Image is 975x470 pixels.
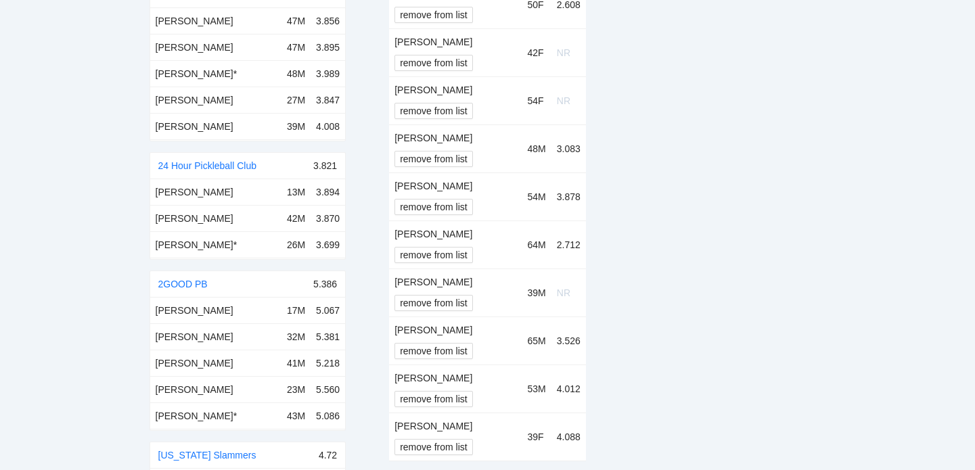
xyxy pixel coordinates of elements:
[522,124,551,172] td: 48M
[522,172,551,220] td: 54M
[313,271,337,297] div: 5.386
[557,47,570,58] span: NR
[394,391,473,407] button: remove from list
[316,187,340,197] span: 3.894
[394,275,516,289] div: [PERSON_NAME]
[394,151,473,167] button: remove from list
[316,95,340,105] span: 3.847
[281,113,311,139] td: 39M
[150,60,281,87] td: [PERSON_NAME] *
[522,316,551,365] td: 65M
[522,76,551,124] td: 54F
[394,55,473,71] button: remove from list
[394,34,516,49] div: [PERSON_NAME]
[557,239,581,250] span: 2.712
[281,323,311,350] td: 32M
[522,413,551,461] td: 39F
[394,103,473,119] button: remove from list
[400,55,468,70] span: remove from list
[150,323,281,350] td: [PERSON_NAME]
[522,268,551,316] td: 39M
[394,199,473,215] button: remove from list
[316,358,340,369] span: 5.218
[281,205,311,231] td: 42M
[394,227,516,241] div: [PERSON_NAME]
[394,439,473,455] button: remove from list
[281,60,311,87] td: 48M
[313,153,337,179] div: 3.821
[316,42,340,53] span: 3.895
[400,7,468,22] span: remove from list
[394,419,516,433] div: [PERSON_NAME]
[557,191,581,202] span: 3.878
[281,402,311,429] td: 43M
[400,296,468,310] span: remove from list
[394,179,516,193] div: [PERSON_NAME]
[400,151,468,166] span: remove from list
[522,28,551,76] td: 42F
[281,179,311,206] td: 13M
[316,384,340,395] span: 5.560
[281,298,311,324] td: 17M
[557,383,581,394] span: 4.012
[394,7,473,23] button: remove from list
[400,392,468,406] span: remove from list
[557,335,581,346] span: 3.526
[394,371,516,385] div: [PERSON_NAME]
[319,442,337,468] div: 4.72
[394,323,516,337] div: [PERSON_NAME]
[150,205,281,231] td: [PERSON_NAME]
[557,143,581,154] span: 3.083
[150,87,281,113] td: [PERSON_NAME]
[158,279,208,289] a: 2GOOD PB
[557,287,570,298] span: NR
[557,95,570,106] span: NR
[522,220,551,268] td: 64M
[150,350,281,376] td: [PERSON_NAME]
[158,160,257,171] a: 24 Hour Pickleball Club
[316,410,340,421] span: 5.086
[281,376,311,402] td: 23M
[281,231,311,258] td: 26M
[394,247,473,263] button: remove from list
[400,199,468,214] span: remove from list
[316,331,340,342] span: 5.381
[150,34,281,60] td: [PERSON_NAME]
[316,305,340,316] span: 5.067
[522,365,551,413] td: 53M
[150,113,281,139] td: [PERSON_NAME]
[150,376,281,402] td: [PERSON_NAME]
[281,350,311,376] td: 41M
[316,213,340,224] span: 3.870
[150,179,281,206] td: [PERSON_NAME]
[150,298,281,324] td: [PERSON_NAME]
[316,239,340,250] span: 3.699
[316,16,340,26] span: 3.856
[316,121,340,132] span: 4.008
[150,231,281,258] td: [PERSON_NAME] *
[394,343,473,359] button: remove from list
[150,402,281,429] td: [PERSON_NAME] *
[150,8,281,34] td: [PERSON_NAME]
[394,83,516,97] div: [PERSON_NAME]
[394,295,473,311] button: remove from list
[316,68,340,79] span: 3.989
[557,431,581,442] span: 4.088
[400,103,468,118] span: remove from list
[281,34,311,60] td: 47M
[281,87,311,113] td: 27M
[400,248,468,262] span: remove from list
[281,8,311,34] td: 47M
[394,131,516,145] div: [PERSON_NAME]
[400,440,468,454] span: remove from list
[400,344,468,358] span: remove from list
[158,450,256,461] a: [US_STATE] Slammers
